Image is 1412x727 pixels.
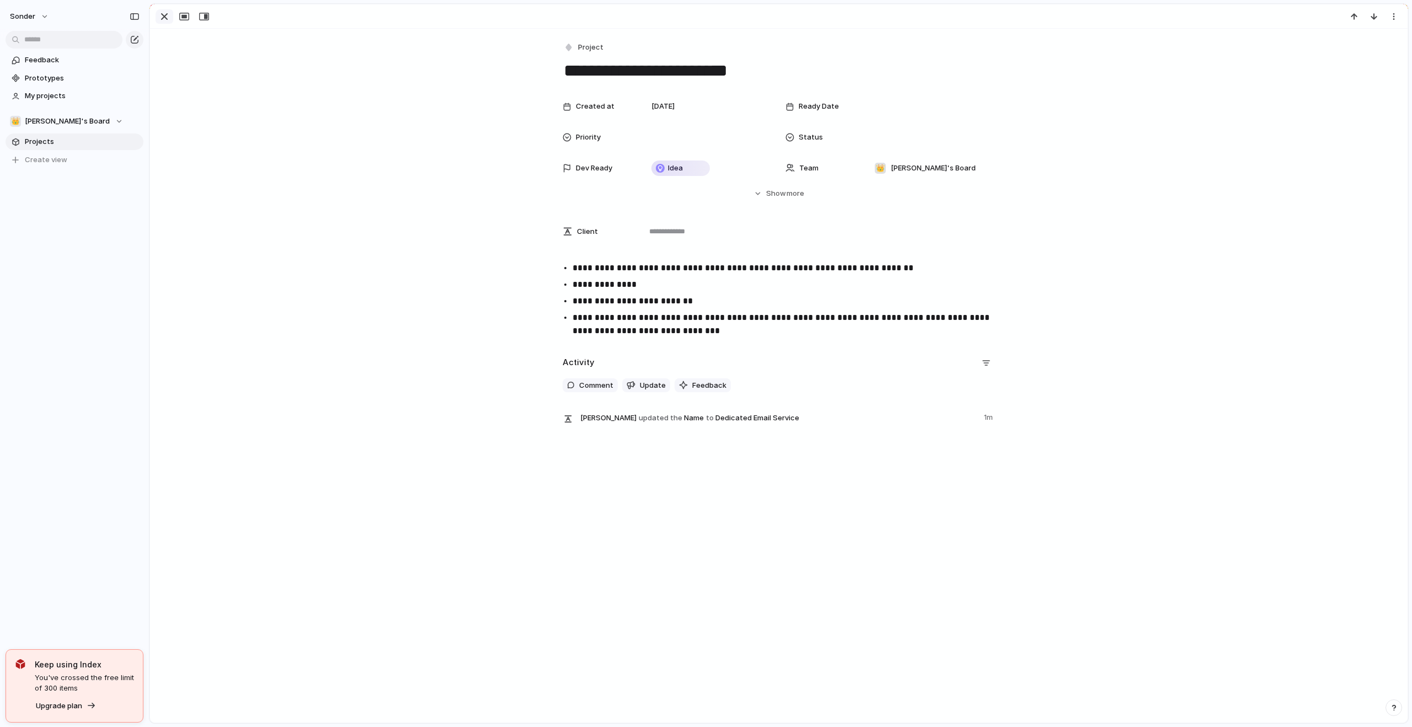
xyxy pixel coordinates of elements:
a: Feedback [6,52,143,68]
span: sonder [10,11,35,22]
span: Keep using Index [35,659,134,670]
button: Comment [563,378,618,393]
span: Comment [579,380,613,391]
span: Client [577,226,598,237]
button: Feedback [675,378,731,393]
span: Created at [576,101,614,112]
span: [PERSON_NAME]'s Board [25,116,110,127]
span: Feedback [25,55,140,66]
span: [PERSON_NAME]'s Board [891,163,976,174]
span: [DATE] [651,101,675,112]
button: 👑[PERSON_NAME]'s Board [6,113,143,130]
span: Idea [668,163,683,174]
span: Show [766,188,786,199]
span: Projects [25,136,140,147]
button: sonder [5,8,55,25]
button: Project [561,40,607,56]
span: Team [799,163,819,174]
span: Project [578,42,603,53]
span: Status [799,132,823,143]
button: Upgrade plan [33,698,99,714]
span: [PERSON_NAME] [580,413,637,424]
span: Name Dedicated Email Service [580,410,977,425]
h2: Activity [563,356,595,369]
span: You've crossed the free limit of 300 items [35,672,134,694]
button: Create view [6,152,143,168]
div: 👑 [875,163,886,174]
span: to [706,413,714,424]
span: My projects [25,90,140,101]
button: Update [622,378,670,393]
span: Dev Ready [576,163,612,174]
span: Update [640,380,666,391]
span: Upgrade plan [36,701,82,712]
span: more [787,188,804,199]
a: Prototypes [6,70,143,87]
span: Prototypes [25,73,140,84]
span: Priority [576,132,601,143]
span: Feedback [692,380,726,391]
span: updated the [639,413,682,424]
button: Showmore [563,184,995,204]
a: My projects [6,88,143,104]
span: Create view [25,154,67,165]
span: 1m [984,410,995,423]
div: 👑 [10,116,21,127]
span: Ready Date [799,101,839,112]
a: Projects [6,133,143,150]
